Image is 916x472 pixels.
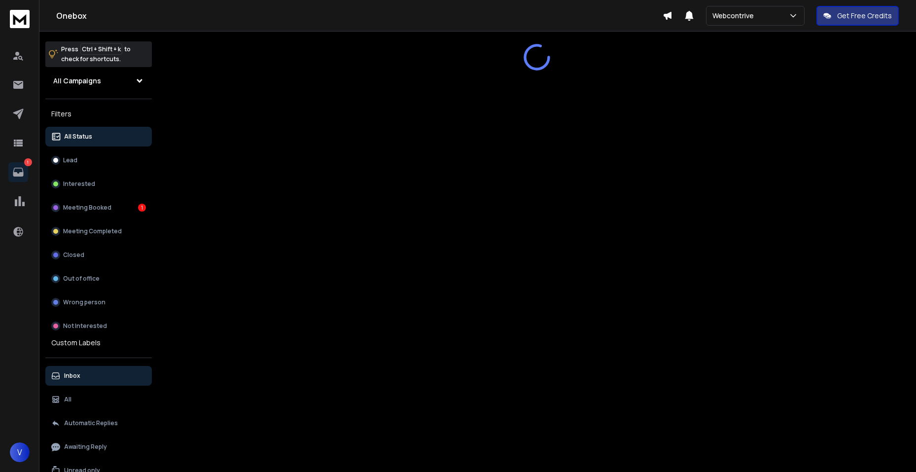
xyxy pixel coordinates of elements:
[45,198,152,218] button: Meeting Booked1
[63,156,77,164] p: Lead
[63,275,100,283] p: Out of office
[24,158,32,166] p: 1
[63,204,111,212] p: Meeting Booked
[45,245,152,265] button: Closed
[45,127,152,146] button: All Status
[63,227,122,235] p: Meeting Completed
[10,442,30,462] button: V
[45,150,152,170] button: Lead
[10,10,30,28] img: logo
[63,298,106,306] p: Wrong person
[64,133,92,141] p: All Status
[64,396,71,403] p: All
[64,419,118,427] p: Automatic Replies
[51,338,101,348] h3: Custom Labels
[816,6,899,26] button: Get Free Credits
[8,162,28,182] a: 1
[837,11,892,21] p: Get Free Credits
[53,76,101,86] h1: All Campaigns
[61,44,131,64] p: Press to check for shortcuts.
[45,366,152,386] button: Inbox
[45,390,152,409] button: All
[138,204,146,212] div: 1
[45,437,152,457] button: Awaiting Reply
[712,11,758,21] p: Webcontrive
[45,292,152,312] button: Wrong person
[56,10,663,22] h1: Onebox
[45,413,152,433] button: Automatic Replies
[45,174,152,194] button: Interested
[45,221,152,241] button: Meeting Completed
[45,316,152,336] button: Not Interested
[64,443,107,451] p: Awaiting Reply
[45,71,152,91] button: All Campaigns
[80,43,122,55] span: Ctrl + Shift + k
[64,372,80,380] p: Inbox
[45,107,152,121] h3: Filters
[63,322,107,330] p: Not Interested
[63,251,84,259] p: Closed
[45,269,152,289] button: Out of office
[63,180,95,188] p: Interested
